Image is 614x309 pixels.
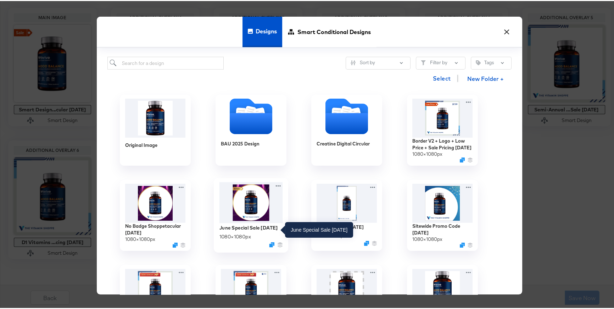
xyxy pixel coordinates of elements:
div: Snap Overlay [DATE] [317,223,364,230]
div: Border V2 + Logo + Low Price + Sale Pricing [DATE]1080×1080pxDuplicate [407,94,478,165]
img: 2ZKwdZDqJgf6V_E_HDy3Bw.jpg [412,183,473,222]
img: LQT8RO6OiHsxAsmOIyl7zQ.jpg [412,98,473,137]
svg: Duplicate [269,241,274,247]
svg: Duplicate [460,156,465,161]
div: Creatine Digital Circular [311,94,382,165]
button: FilterFilter by [416,56,465,68]
svg: Folder [216,98,286,133]
button: New Folder + [461,71,510,85]
div: No Badge Shoppetacular [DATE]1080×1080pxDuplicate [120,179,191,250]
div: 1080 × 1080 px [219,232,251,239]
button: SlidersSort by [346,56,411,68]
svg: Duplicate [364,240,369,245]
svg: Duplicate [460,242,465,247]
div: BAU 2025 Design [216,94,286,165]
span: Designs [256,15,277,46]
img: 7PH3YgOR8s0tHnJsvP7diw.jpg [125,268,185,307]
span: Select [433,72,451,82]
input: Search for a design [107,56,224,69]
div: 1080 × 1080 px [412,235,442,242]
div: BAU 2025 Design [221,139,259,146]
div: Snap Overlay [DATE]1080×1920pxDuplicate [311,179,382,250]
div: 1080 × 1080 px [125,235,155,242]
div: Sitewide Promo Code [DATE]1080×1080pxDuplicate [407,179,478,250]
svg: Sliders [351,59,356,64]
button: × [501,23,513,35]
img: UdZWcGkMpxBIKyfssHLB8g.jpg [317,183,377,222]
img: cBNPxxUpu0trmsKqUa4SzA.png [317,268,377,307]
div: June Special Sale [DATE] [219,223,278,230]
svg: Folder [311,98,382,133]
img: mYCBtPeP54SqqABn7pnuuQ.jpg [221,268,281,307]
div: Sitewide Promo Code [DATE] [412,222,473,235]
img: 2212728_set [125,98,185,137]
img: MBHg6yHmOo_ph6bRgIO54g.jpg [412,268,473,307]
button: TagTags [471,56,512,68]
div: Border V2 + Logo + Low Price + Sale Pricing [DATE] [412,137,473,150]
div: 1080 × 1080 px [412,150,442,156]
div: June Special Sale [DATE]1080×1080pxDuplicate [214,177,288,252]
img: 3qSqEw_l3_MP8xEOtaUJCA.jpg [219,181,283,222]
svg: Duplicate [173,242,178,247]
div: No Badge Shoppetacular [DATE] [125,222,185,235]
div: Creatine Digital Circular [317,139,370,146]
svg: Tag [476,59,481,64]
div: 1080 × 1920 px [317,231,346,238]
div: Original Image [125,141,157,148]
span: Smart Conditional Designs [297,15,371,46]
div: Original Image [120,94,191,165]
button: Select [430,70,454,84]
img: iyCRpAYv8mAtyh-4JvfL0Q.jpg [125,183,185,222]
svg: Filter [421,59,426,64]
